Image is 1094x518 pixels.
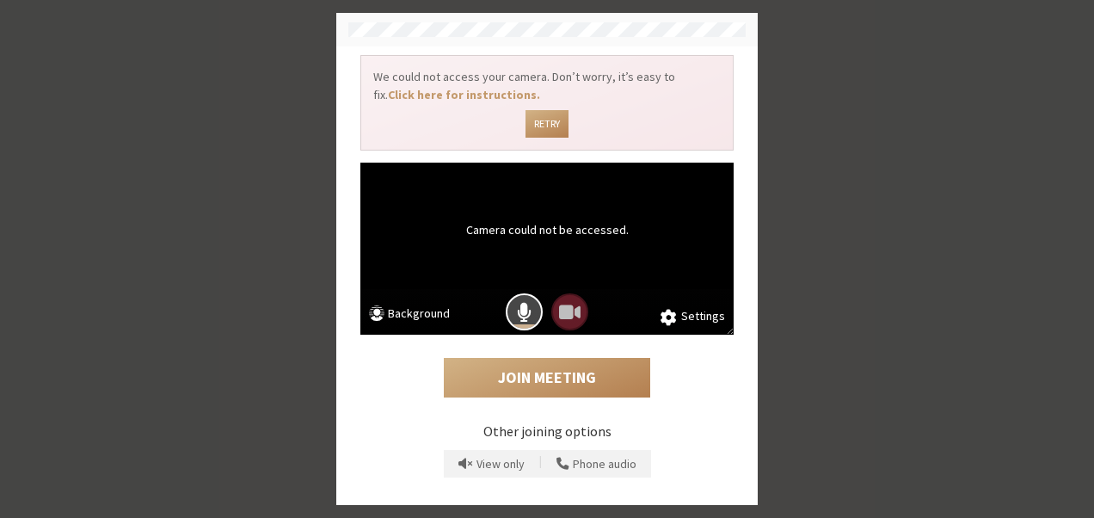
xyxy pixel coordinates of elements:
button: Use your phone for mic and speaker while you view the meeting on this device. [550,450,642,478]
button: Camera could not be accessed. [551,293,588,330]
button: Prevent echo when there is already an active mic and speaker in the room. [452,450,531,478]
p: Camera could not be accessed. [466,221,629,239]
span: Phone audio [573,458,636,471]
button: Settings [661,307,725,326]
a: Click here for instructions. [388,87,540,102]
button: Retry [525,110,568,138]
button: Background [369,305,450,326]
p: Other joining options [360,421,734,441]
button: Mic is on [506,293,543,330]
span: | [539,453,542,475]
p: We could not access your camera. Don’t worry, it’s easy to fix. [373,68,721,104]
button: Join Meeting [444,358,650,398]
span: View only [476,458,525,471]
